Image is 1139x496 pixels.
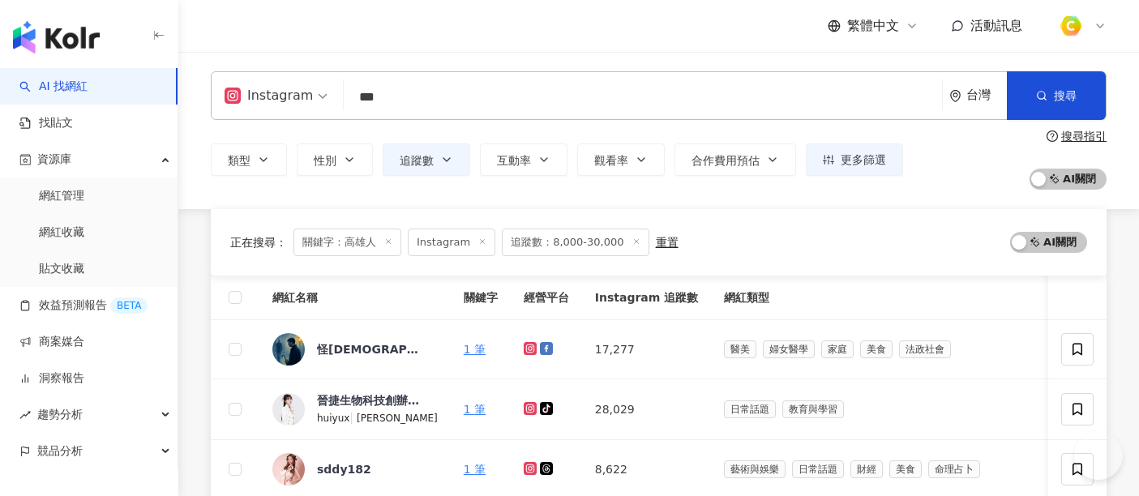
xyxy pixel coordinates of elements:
[230,236,287,249] span: 正在搜尋 ：
[1061,130,1107,143] div: 搜尋指引
[860,340,893,358] span: 美食
[408,229,495,256] span: Instagram
[480,143,567,176] button: 互動率
[1054,89,1077,102] span: 搜尋
[792,460,844,478] span: 日常話題
[847,17,899,35] span: 繁體中文
[1007,71,1106,120] button: 搜尋
[19,334,84,350] a: 商案媒合
[317,413,349,424] span: huiyux
[464,343,486,356] a: 1 筆
[272,392,438,426] a: KOL Avatar晉捷生物科技創辦人·小藍huiyux|[PERSON_NAME]
[1074,431,1123,480] iframe: Help Scout Beacon - Open
[317,392,422,408] div: 晉捷生物科技創辦人·小藍
[272,393,305,425] img: KOL Avatar
[400,154,434,167] span: 追蹤數
[577,143,665,176] button: 觀看率
[225,83,313,109] div: Instagram
[582,276,711,320] th: Instagram 追蹤數
[19,79,88,95] a: searchAI 找網紅
[966,88,1007,102] div: 台灣
[970,18,1022,33] span: 活動訊息
[37,433,83,469] span: 競品分析
[594,154,628,167] span: 觀看率
[464,463,486,476] a: 1 筆
[841,153,886,166] span: 更多篩選
[19,409,31,421] span: rise
[357,413,438,424] span: [PERSON_NAME]
[928,460,980,478] span: 命理占卜
[1056,11,1086,41] img: %E6%96%B9%E5%BD%A2%E7%B4%94.png
[451,276,511,320] th: 關鍵字
[821,340,854,358] span: 家庭
[293,229,401,256] span: 關鍵字：高雄人
[899,340,951,358] span: 法政社會
[949,90,961,102] span: environment
[39,224,84,241] a: 網紅收藏
[724,400,776,418] span: 日常話題
[211,143,287,176] button: 類型
[272,453,438,485] a: KOL Avatarsddy182
[1047,130,1058,142] span: question-circle
[806,143,903,176] button: 更多篩選
[656,236,679,249] div: 重置
[272,453,305,485] img: KOL Avatar
[582,320,711,379] td: 17,277
[259,276,451,320] th: 網紅名稱
[39,261,84,277] a: 貼文收藏
[383,143,470,176] button: 追蹤數
[349,411,357,424] span: |
[511,276,582,320] th: 經營平台
[37,396,83,433] span: 趨勢分析
[19,115,73,131] a: 找貼文
[850,460,883,478] span: 財經
[692,154,760,167] span: 合作費用預估
[317,461,371,477] div: sddy182
[13,21,100,53] img: logo
[497,154,531,167] span: 互動率
[314,154,336,167] span: 性別
[502,229,649,256] span: 追蹤數：8,000-30,000
[39,188,84,204] a: 網紅管理
[724,340,756,358] span: 醫美
[19,370,84,387] a: 洞察報告
[582,379,711,440] td: 28,029
[272,333,305,366] img: KOL Avatar
[464,403,486,416] a: 1 筆
[228,154,250,167] span: 類型
[674,143,796,176] button: 合作費用預估
[272,333,438,366] a: KOL Avatar怪[DEMOGRAPHIC_DATA]相談室
[19,297,148,314] a: 效益預測報告BETA
[724,460,786,478] span: 藝術與娛樂
[889,460,922,478] span: 美食
[37,141,71,177] span: 資源庫
[763,340,815,358] span: 婦女醫學
[317,341,422,357] div: 怪[DEMOGRAPHIC_DATA]相談室
[711,276,1048,320] th: 網紅類型
[297,143,373,176] button: 性別
[782,400,844,418] span: 教育與學習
